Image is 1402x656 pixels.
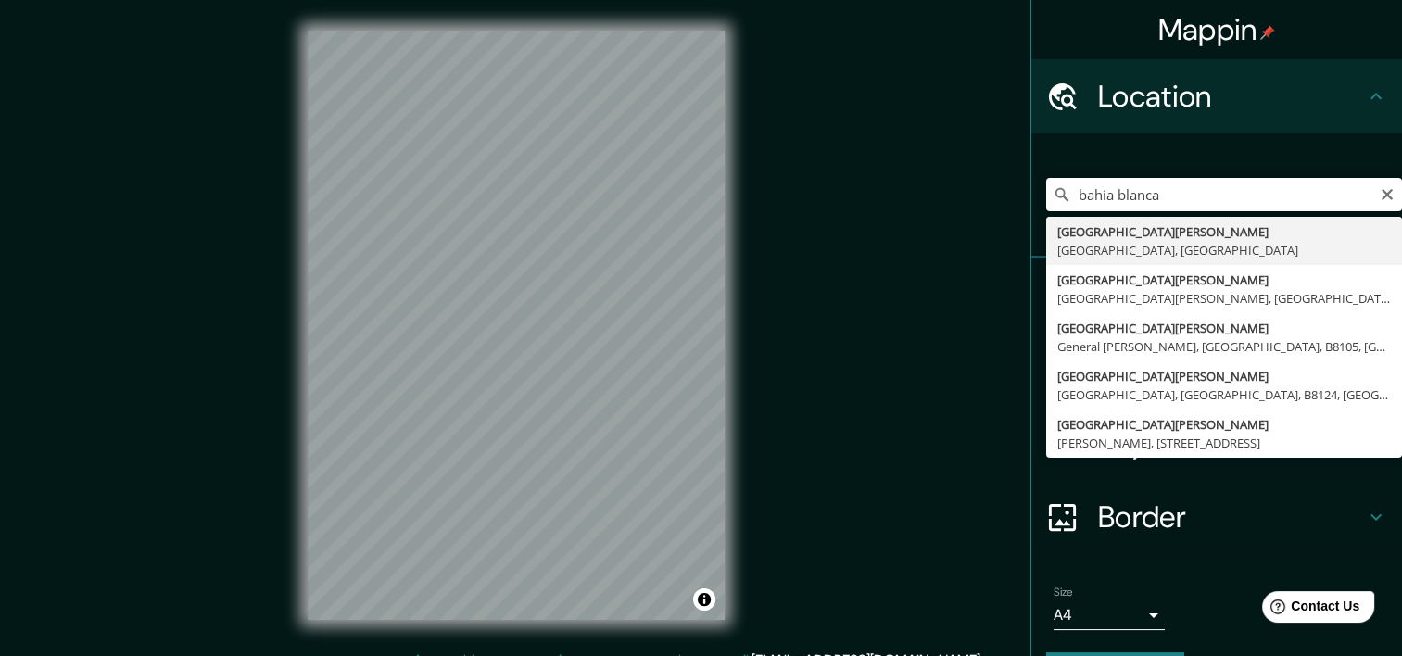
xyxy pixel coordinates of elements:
[1031,332,1402,406] div: Style
[1054,600,1165,630] div: A4
[1057,385,1391,404] div: [GEOGRAPHIC_DATA], [GEOGRAPHIC_DATA], B8124, [GEOGRAPHIC_DATA]
[1057,337,1391,356] div: General [PERSON_NAME], [GEOGRAPHIC_DATA], B8105, [GEOGRAPHIC_DATA]
[1260,25,1275,40] img: pin-icon.png
[1031,480,1402,554] div: Border
[1057,434,1391,452] div: [PERSON_NAME], [STREET_ADDRESS]
[1057,241,1391,259] div: [GEOGRAPHIC_DATA], [GEOGRAPHIC_DATA]
[1031,258,1402,332] div: Pins
[693,588,715,611] button: Toggle attribution
[1098,78,1365,115] h4: Location
[1054,585,1073,600] label: Size
[1237,584,1382,636] iframe: Help widget launcher
[1031,406,1402,480] div: Layout
[1158,11,1276,48] h4: Mappin
[1057,222,1391,241] div: [GEOGRAPHIC_DATA][PERSON_NAME]
[1057,271,1391,289] div: [GEOGRAPHIC_DATA][PERSON_NAME]
[1057,415,1391,434] div: [GEOGRAPHIC_DATA][PERSON_NAME]
[1057,289,1391,308] div: [GEOGRAPHIC_DATA][PERSON_NAME], [GEOGRAPHIC_DATA], B8002, [GEOGRAPHIC_DATA]
[1057,367,1391,385] div: [GEOGRAPHIC_DATA][PERSON_NAME]
[1380,184,1395,202] button: Clear
[1098,498,1365,536] h4: Border
[1031,59,1402,133] div: Location
[1046,178,1402,211] input: Pick your city or area
[1098,424,1365,461] h4: Layout
[1057,319,1391,337] div: [GEOGRAPHIC_DATA][PERSON_NAME]
[308,31,725,620] canvas: Map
